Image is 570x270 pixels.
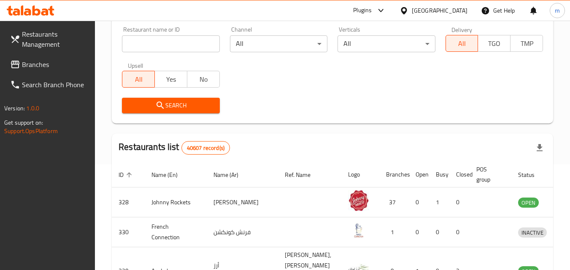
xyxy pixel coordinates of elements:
[119,170,135,180] span: ID
[481,37,507,50] span: TGO
[122,71,155,88] button: All
[510,35,543,52] button: TMP
[518,228,547,238] span: INACTIVE
[181,141,230,155] div: Total records count
[379,217,409,247] td: 1
[191,73,216,86] span: No
[22,29,89,49] span: Restaurants Management
[230,35,327,52] div: All
[429,187,449,217] td: 1
[154,71,187,88] button: Yes
[429,162,449,187] th: Busy
[338,35,435,52] div: All
[145,187,207,217] td: Johnny Rockets
[409,187,429,217] td: 0
[122,98,219,113] button: Search
[126,73,151,86] span: All
[112,217,145,247] td: 330
[409,162,429,187] th: Open
[518,198,539,208] span: OPEN
[128,62,143,68] label: Upsell
[22,80,89,90] span: Search Branch Phone
[182,144,230,152] span: 40607 record(s)
[4,103,25,114] span: Version:
[3,54,95,75] a: Branches
[213,170,249,180] span: Name (Ar)
[353,5,372,16] div: Plugins
[379,162,409,187] th: Branches
[478,35,511,52] button: TGO
[348,190,369,211] img: Johnny Rockets
[449,217,470,247] td: 0
[514,37,540,50] span: TMP
[451,27,473,32] label: Delivery
[412,6,467,15] div: [GEOGRAPHIC_DATA]
[3,24,95,54] a: Restaurants Management
[449,187,470,217] td: 0
[26,103,39,114] span: 1.0.0
[449,37,475,50] span: All
[151,170,189,180] span: Name (En)
[348,220,369,241] img: French Connection
[285,170,321,180] span: Ref. Name
[446,35,478,52] button: All
[207,217,278,247] td: فرنش كونكشن
[529,138,550,158] div: Export file
[122,35,219,52] input: Search for restaurant name or ID..
[409,217,429,247] td: 0
[187,71,220,88] button: No
[4,117,43,128] span: Get support on:
[145,217,207,247] td: French Connection
[518,170,546,180] span: Status
[112,187,145,217] td: 328
[3,75,95,95] a: Search Branch Phone
[129,100,213,111] span: Search
[4,126,58,136] a: Support.OpsPlatform
[429,217,449,247] td: 0
[207,187,278,217] td: [PERSON_NAME]
[449,162,470,187] th: Closed
[341,162,379,187] th: Logo
[379,187,409,217] td: 37
[119,141,230,155] h2: Restaurants list
[476,164,501,184] span: POS group
[555,6,560,15] span: m
[22,59,89,70] span: Branches
[158,73,184,86] span: Yes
